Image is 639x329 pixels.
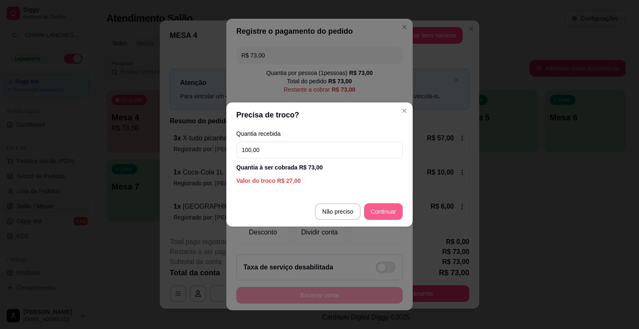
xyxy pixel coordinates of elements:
[236,163,403,172] div: Quantia à ser cobrada R$ 73,00
[226,102,413,127] header: Precisa de troco?
[315,203,361,220] button: Não preciso
[236,177,403,185] div: Valor do troco R$ 27,00
[398,104,411,117] button: Close
[236,131,403,137] label: Quantia recebida
[364,203,403,220] button: Continuar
